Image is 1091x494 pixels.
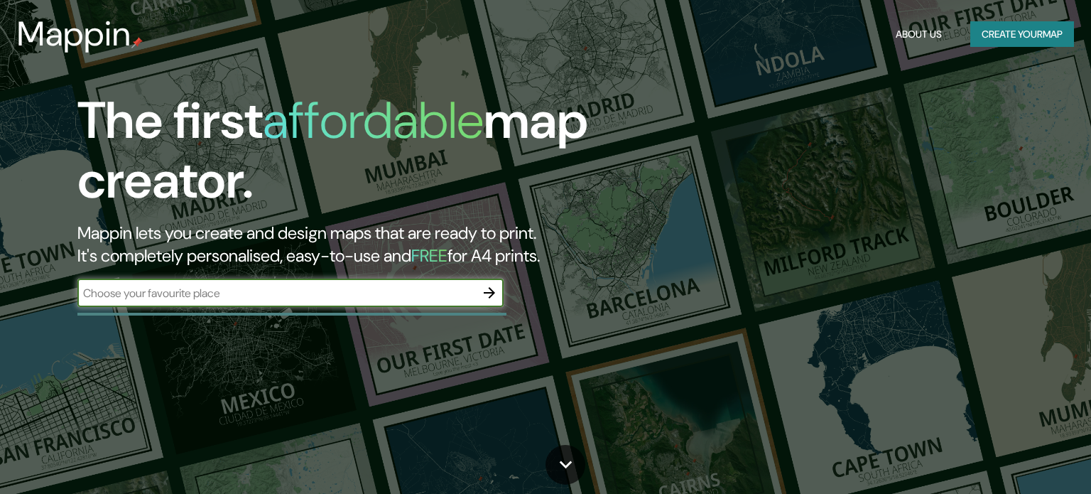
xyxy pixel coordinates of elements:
h1: The first map creator. [77,91,623,222]
h1: affordable [263,87,484,154]
h3: Mappin [17,14,131,54]
button: Create yourmap [970,21,1074,48]
button: About Us [890,21,948,48]
img: mappin-pin [131,37,143,48]
h2: Mappin lets you create and design maps that are ready to print. It's completely personalised, eas... [77,222,623,267]
h5: FREE [411,245,447,267]
input: Choose your favourite place [77,285,475,301]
